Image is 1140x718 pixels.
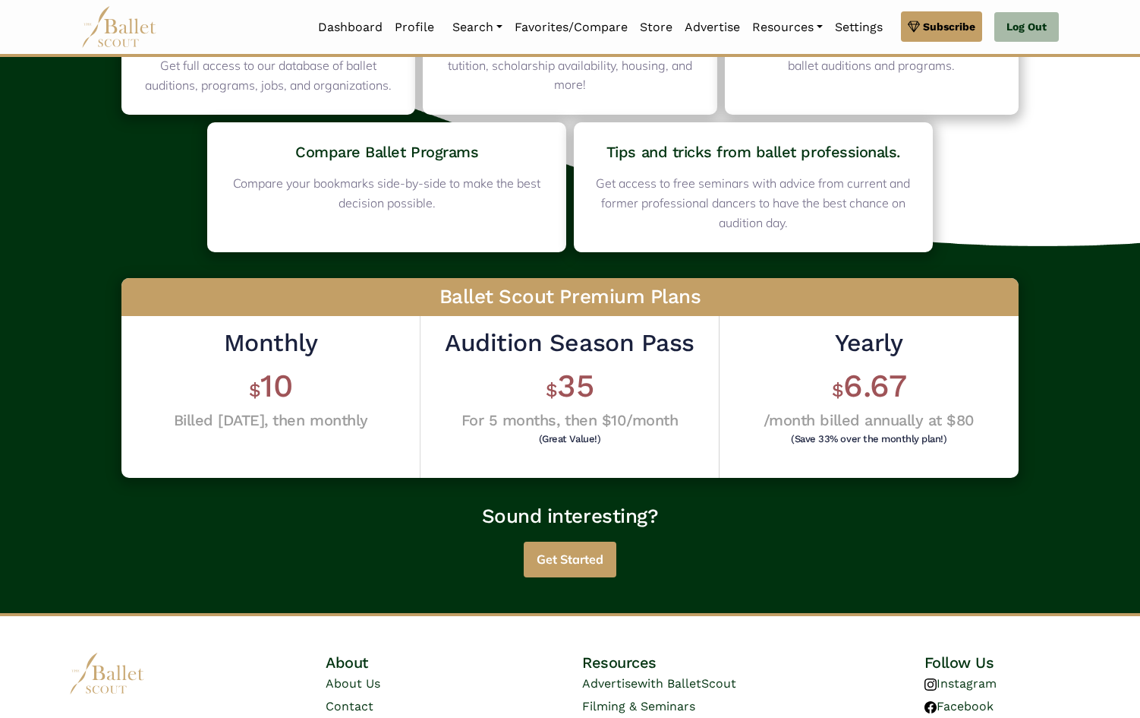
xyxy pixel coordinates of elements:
a: Filming & Seminars [582,699,695,713]
h2: Yearly [764,327,975,359]
p: Get access to free seminars with advice from current and former professional dancers to have the ... [594,174,913,232]
img: gem.svg [908,18,920,35]
h2: Audition Season Pass [445,327,694,359]
h3: Sound interesting? [114,504,1026,530]
h4: Resources [582,653,814,672]
h4: About [326,653,472,672]
p: Get full access to our database of ballet auditions, programs, jobs, and organizations. [141,56,395,95]
p: Search by start date, ballet program duration, tutition, scholarship availability, housing, and m... [442,36,697,95]
a: Favorites/Compare [509,11,634,43]
h4: Tips and tricks from ballet professionals. [594,142,913,162]
span: $ [546,379,558,401]
h1: 10 [174,365,368,407]
h4: Billed [DATE], then monthly [174,410,368,430]
a: Dashboard [312,11,389,43]
h4: Follow Us [924,653,1071,672]
span: 6.67 [843,367,906,404]
button: Get Started [524,542,616,577]
img: logo [69,653,145,694]
a: Advertisewith BalletScout [582,676,736,691]
h6: (Save 33% over the monthly plan!) [767,434,971,444]
a: Get Started [524,547,616,562]
a: Settings [829,11,889,43]
a: Search [446,11,509,43]
a: Store [634,11,679,43]
h4: /month billed annually at $80 [764,410,975,430]
a: Log Out [994,12,1059,43]
h4: Compare Ballet Programs [227,142,546,162]
a: About Us [326,676,380,691]
h2: Monthly [174,327,368,359]
span: with BalletScout [638,676,736,691]
h1: 35 [445,365,694,407]
p: Compare your bookmarks side-by-side to make the best decision possible. [227,174,546,213]
img: facebook logo [924,701,937,713]
h3: Ballet Scout Premium Plans [121,278,1019,316]
h6: (Great Value!) [449,434,690,444]
a: Advertise [679,11,746,43]
a: Facebook [924,699,994,713]
span: $ [249,379,261,401]
a: Resources [746,11,829,43]
img: instagram logo [924,678,937,691]
a: Instagram [924,676,997,691]
span: Subscribe [923,18,975,35]
a: Profile [389,11,440,43]
h4: For 5 months, then $10/month [445,410,694,430]
a: Contact [326,699,373,713]
span: $ [832,379,844,401]
a: Subscribe [901,11,982,42]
